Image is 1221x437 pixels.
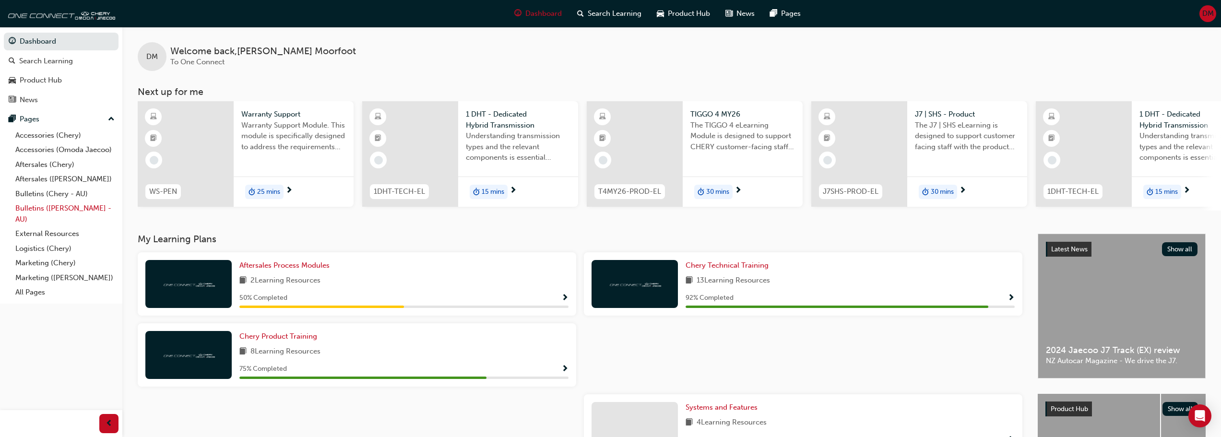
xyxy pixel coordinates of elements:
[824,132,830,145] span: booktick-icon
[473,186,480,198] span: duration-icon
[149,186,177,197] span: WS-PEN
[510,187,517,195] span: next-icon
[239,275,247,287] span: book-icon
[1046,242,1197,257] a: Latest NewsShow all
[1048,111,1055,123] span: learningResourceType_ELEARNING-icon
[577,8,584,20] span: search-icon
[12,157,119,172] a: Aftersales (Chery)
[599,156,607,165] span: learningRecordVerb_NONE-icon
[374,156,383,165] span: learningRecordVerb_NONE-icon
[239,332,317,341] span: Chery Product Training
[686,260,772,271] a: Chery Technical Training
[12,187,119,201] a: Bulletins (Chery - AU)
[770,8,777,20] span: pages-icon
[915,109,1019,120] span: J7 | SHS - Product
[241,120,346,153] span: Warranty Support Module. This module is specifically designed to address the requirements and pro...
[1162,242,1198,256] button: Show all
[657,8,664,20] span: car-icon
[138,101,354,207] a: WS-PENWarranty SupportWarranty Support Module. This module is specifically designed to address th...
[1188,404,1211,427] div: Open Intercom Messenger
[915,120,1019,153] span: The J7 | SHS eLearning is designed to support customer facing staff with the product and sales in...
[1045,402,1198,417] a: Product HubShow all
[466,130,570,163] span: Understanding transmission types and the relevant components is essential knowledge required for ...
[1048,156,1056,165] span: learningRecordVerb_NONE-icon
[1147,186,1153,198] span: duration-icon
[811,101,1027,207] a: J7SHS-PROD-ELJ7 | SHS - ProductThe J7 | SHS eLearning is designed to support customer facing staf...
[9,76,16,85] span: car-icon
[561,294,569,303] span: Show Progress
[735,187,742,195] span: next-icon
[12,201,119,226] a: Bulletins ([PERSON_NAME] - AU)
[697,417,767,429] span: 4 Learning Resources
[170,58,225,66] span: To One Connect
[170,46,356,57] span: Welcome back , [PERSON_NAME] Moorfoot
[1008,292,1015,304] button: Show Progress
[162,279,215,288] img: oneconnect
[285,187,293,195] span: next-icon
[561,363,569,375] button: Show Progress
[9,57,15,66] span: search-icon
[561,292,569,304] button: Show Progress
[959,187,966,195] span: next-icon
[1051,245,1088,253] span: Latest News
[1183,187,1190,195] span: next-icon
[690,120,795,153] span: The TIGGO 4 eLearning Module is designed to support CHERY customer-facing staff with the product ...
[257,187,280,198] span: 25 mins
[514,8,522,20] span: guage-icon
[375,132,381,145] span: booktick-icon
[599,111,606,123] span: learningResourceType_ELEARNING-icon
[668,8,710,19] span: Product Hub
[239,261,330,270] span: Aftersales Process Modules
[239,331,321,342] a: Chery Product Training
[686,417,693,429] span: book-icon
[697,275,770,287] span: 13 Learning Resources
[1038,234,1206,378] a: Latest NewsShow all2024 Jaecoo J7 Track (EX) reviewNZ Autocar Magazine - We drive the J7.
[239,364,287,375] span: 75 % Completed
[587,101,803,207] a: T4MY26-PROD-ELTIGGO 4 MY26The TIGGO 4 eLearning Module is designed to support CHERY customer-faci...
[374,186,425,197] span: 1DHT-TECH-EL
[5,4,115,23] img: oneconnect
[608,279,661,288] img: oneconnect
[12,241,119,256] a: Logistics (Chery)
[1046,355,1197,366] span: NZ Autocar Magazine - We drive the J7.
[239,260,333,271] a: Aftersales Process Modules
[686,275,693,287] span: book-icon
[12,128,119,143] a: Accessories (Chery)
[1199,5,1216,22] button: DM
[9,37,16,46] span: guage-icon
[931,187,954,198] span: 30 mins
[375,111,381,123] span: learningResourceType_ELEARNING-icon
[781,8,801,19] span: Pages
[599,132,606,145] span: booktick-icon
[686,403,758,412] span: Systems and Features
[598,186,661,197] span: T4MY26-PROD-EL
[706,187,729,198] span: 30 mins
[690,109,795,120] span: TIGGO 4 MY26
[239,293,287,304] span: 50 % Completed
[649,4,718,24] a: car-iconProduct Hub
[20,75,62,86] div: Product Hub
[686,402,761,413] a: Systems and Features
[20,114,39,125] div: Pages
[4,31,119,110] button: DashboardSearch LearningProduct HubNews
[241,109,346,120] span: Warranty Support
[150,111,157,123] span: learningResourceType_ELEARNING-icon
[1046,345,1197,356] span: 2024 Jaecoo J7 Track (EX) review
[466,109,570,130] span: 1 DHT - Dedicated Hybrid Transmission
[19,56,73,67] div: Search Learning
[150,132,157,145] span: booktick-icon
[507,4,569,24] a: guage-iconDashboard
[239,346,247,358] span: book-icon
[250,275,320,287] span: 2 Learning Resources
[20,94,38,106] div: News
[823,186,878,197] span: J7SHS-PROD-EL
[4,33,119,50] a: Dashboard
[150,156,158,165] span: learningRecordVerb_NONE-icon
[9,115,16,124] span: pages-icon
[824,111,830,123] span: learningResourceType_ELEARNING-icon
[362,101,578,207] a: 1DHT-TECH-EL1 DHT - Dedicated Hybrid TransmissionUnderstanding transmission types and the relevan...
[1008,294,1015,303] span: Show Progress
[922,186,929,198] span: duration-icon
[249,186,255,198] span: duration-icon
[4,52,119,70] a: Search Learning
